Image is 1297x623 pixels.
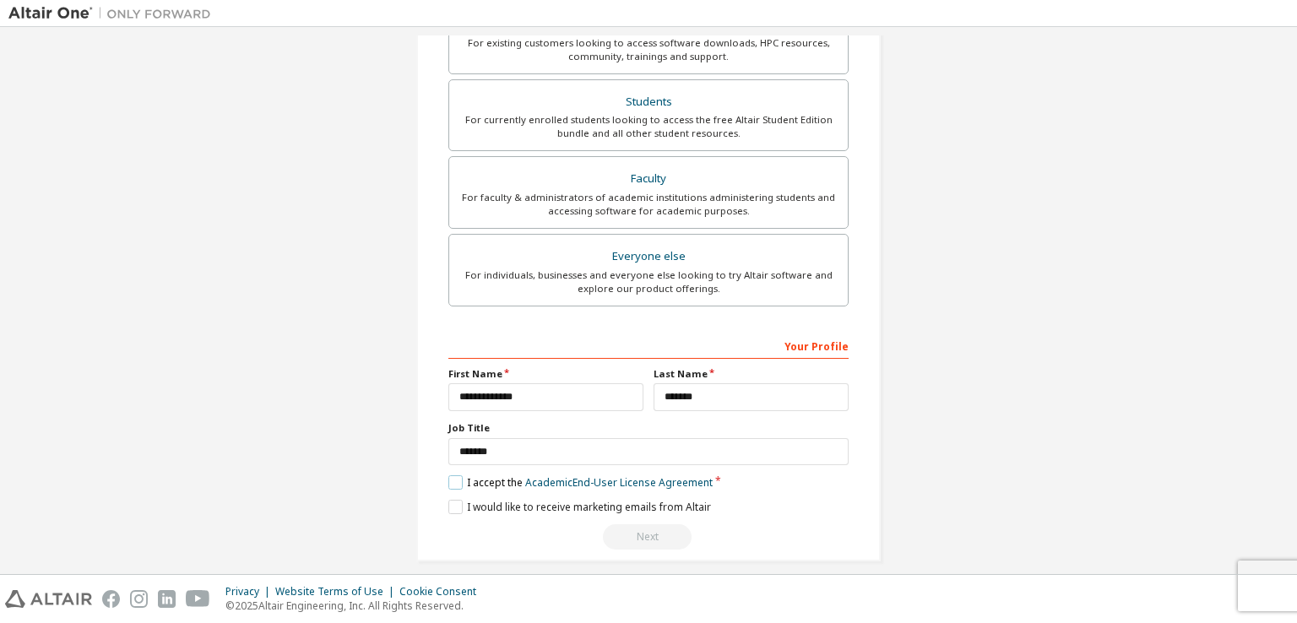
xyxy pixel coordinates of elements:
div: Privacy [225,585,275,599]
a: Academic End-User License Agreement [525,475,713,490]
div: Website Terms of Use [275,585,399,599]
img: instagram.svg [130,590,148,608]
label: I accept the [448,475,713,490]
img: facebook.svg [102,590,120,608]
p: © 2025 Altair Engineering, Inc. All Rights Reserved. [225,599,486,613]
div: For faculty & administrators of academic institutions administering students and accessing softwa... [459,191,838,218]
label: I would like to receive marketing emails from Altair [448,500,711,514]
div: For individuals, businesses and everyone else looking to try Altair software and explore our prod... [459,268,838,295]
div: For currently enrolled students looking to access the free Altair Student Edition bundle and all ... [459,113,838,140]
div: Faculty [459,167,838,191]
img: altair_logo.svg [5,590,92,608]
label: Last Name [654,367,849,381]
label: Job Title [448,421,849,435]
div: Cookie Consent [399,585,486,599]
div: You need to provide your academic email [448,524,849,550]
div: For existing customers looking to access software downloads, HPC resources, community, trainings ... [459,36,838,63]
label: First Name [448,367,643,381]
div: Your Profile [448,332,849,359]
div: Everyone else [459,245,838,268]
div: Students [459,90,838,114]
img: linkedin.svg [158,590,176,608]
img: youtube.svg [186,590,210,608]
img: Altair One [8,5,220,22]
